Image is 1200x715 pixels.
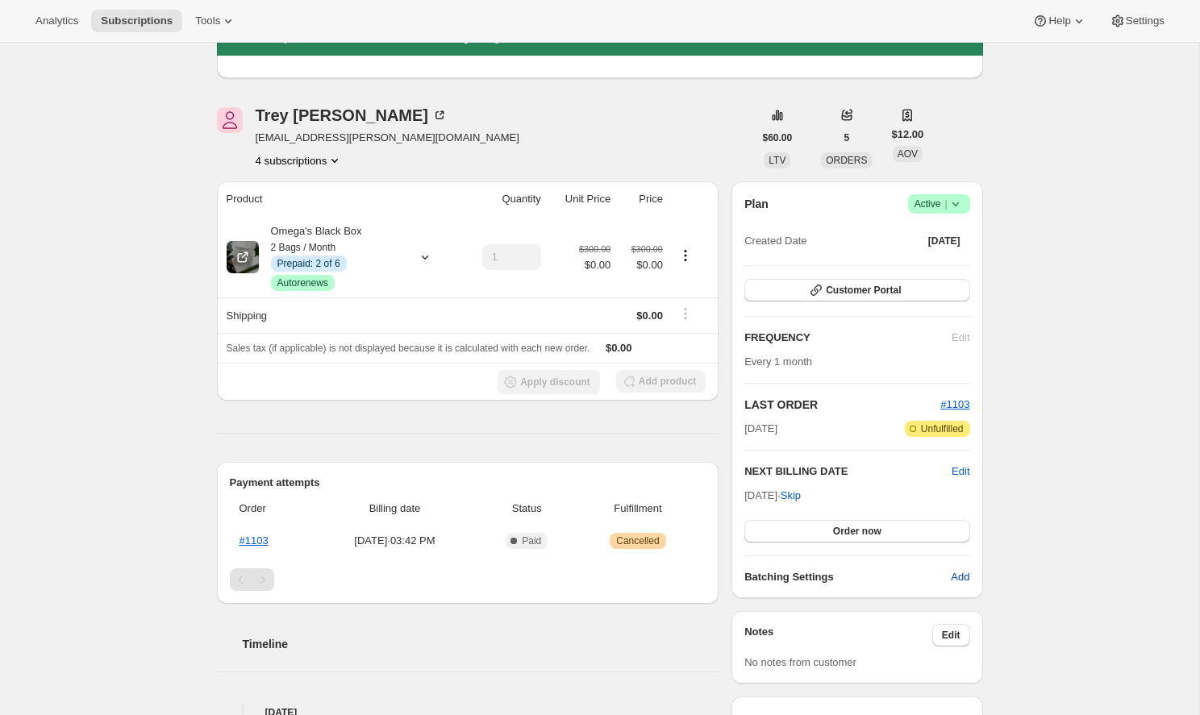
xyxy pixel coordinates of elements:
button: Edit [952,464,969,480]
span: Paid [522,534,541,547]
a: #1103 [940,398,969,410]
span: Cancelled [616,534,659,547]
button: Shipping actions [673,305,698,322]
h2: Timeline [243,636,719,652]
span: AOV [898,148,918,160]
span: [DATE] · 03:42 PM [315,533,474,549]
h2: LAST ORDER [744,397,940,413]
span: Prepaid: 2 of 6 [277,257,340,270]
small: $300.00 [631,244,663,254]
span: 5 [844,131,850,144]
span: ORDERS [826,155,867,166]
span: [EMAIL_ADDRESS][PERSON_NAME][DOMAIN_NAME] [256,130,519,146]
nav: Pagination [230,568,706,591]
div: Omega's Black Box [259,223,404,291]
h2: Payment attempts [230,475,706,491]
span: Analytics [35,15,78,27]
span: [DATE] [744,421,777,437]
span: Customer Portal [826,284,901,297]
h6: Batching Settings [744,569,951,585]
img: product img [227,241,259,273]
span: $0.00 [579,257,610,273]
button: Help [1023,10,1096,32]
span: Active [915,196,964,212]
div: Trey [PERSON_NAME] [256,107,448,123]
h2: FREQUENCY [744,330,952,346]
a: #1103 [240,534,269,547]
button: [DATE] [919,230,970,252]
button: Subscriptions [91,10,182,32]
th: Price [615,181,668,217]
th: Order [230,491,311,526]
h3: Notes [744,624,932,646]
span: $0.00 [606,342,632,354]
span: $0.00 [636,310,663,322]
button: 5 [835,127,860,149]
button: Product actions [256,152,344,168]
span: No notes from customer [744,656,856,668]
span: Settings [1126,15,1165,27]
span: Skip [781,488,801,504]
span: Unfulfilled [921,422,964,435]
th: Shipping [217,297,460,333]
span: [DATE] · [744,489,801,501]
span: Edit [942,629,960,642]
span: Autorenews [277,276,328,289]
span: Status [484,501,570,517]
span: Fulfillment [580,501,696,517]
button: Analytics [26,10,88,32]
span: Trey Binkley [217,107,243,133]
span: Subscriptions [101,15,173,27]
h2: NEXT BILLING DATE [744,464,952,480]
span: Created Date [744,233,806,249]
small: $300.00 [579,244,610,254]
span: Add [951,569,969,585]
button: Customer Portal [744,279,969,301]
button: Tools [185,10,246,32]
small: 2 Bags / Month [271,242,336,253]
span: | [944,197,947,210]
button: #1103 [940,397,969,413]
th: Product [217,181,460,217]
button: Skip [771,483,810,509]
button: Settings [1100,10,1174,32]
h2: Plan [744,196,769,212]
th: Quantity [459,181,545,217]
span: $12.00 [892,127,924,143]
span: Tools [195,15,220,27]
span: [DATE] [928,235,960,247]
span: Every 1 month [744,355,812,368]
span: Help [1048,15,1070,27]
th: Unit Price [546,181,615,217]
button: Order now [744,520,969,542]
button: Edit [932,624,970,646]
span: Sales tax (if applicable) is not displayed because it is calculated with each new order. [227,343,590,354]
button: $60.00 [753,127,802,149]
button: Product actions [673,247,698,264]
span: Order now [833,525,881,538]
span: $60.00 [763,131,793,144]
span: $0.00 [620,257,663,273]
span: LTV [769,155,785,166]
span: Billing date [315,501,474,517]
button: Add [941,564,979,590]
